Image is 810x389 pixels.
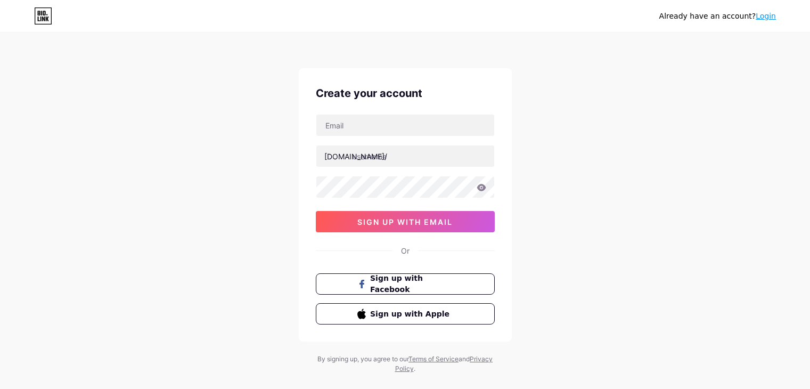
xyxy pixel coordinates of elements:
div: [DOMAIN_NAME]/ [324,151,387,162]
button: Sign up with Apple [316,303,495,325]
div: Already have an account? [659,11,776,22]
span: Sign up with Apple [370,309,453,320]
span: Sign up with Facebook [370,273,453,295]
div: Or [401,245,410,256]
button: sign up with email [316,211,495,232]
div: By signing up, you agree to our and . [315,354,496,374]
input: Email [316,115,494,136]
button: Sign up with Facebook [316,273,495,295]
span: sign up with email [357,217,453,226]
a: Terms of Service [408,355,459,363]
div: Create your account [316,85,495,101]
input: username [316,145,494,167]
a: Login [756,12,776,20]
